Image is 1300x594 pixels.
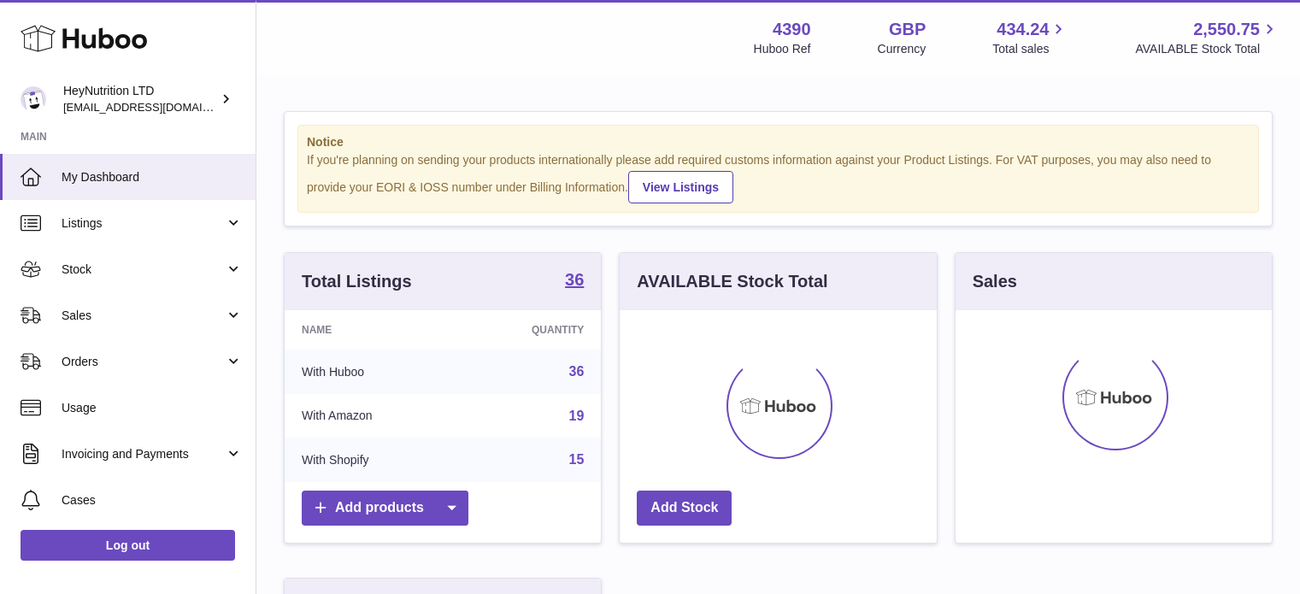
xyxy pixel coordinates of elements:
[569,452,585,467] a: 15
[1193,18,1260,41] span: 2,550.75
[302,270,412,293] h3: Total Listings
[307,152,1250,203] div: If you're planning on sending your products internationally please add required customs informati...
[21,86,46,112] img: info@heynutrition.com
[285,438,458,482] td: With Shopify
[878,41,926,57] div: Currency
[628,171,733,203] a: View Listings
[773,18,811,41] strong: 4390
[62,308,225,324] span: Sales
[62,492,243,509] span: Cases
[62,446,225,462] span: Invoicing and Payments
[63,100,251,114] span: [EMAIL_ADDRESS][DOMAIN_NAME]
[62,262,225,278] span: Stock
[285,394,458,438] td: With Amazon
[637,491,732,526] a: Add Stock
[62,169,243,185] span: My Dashboard
[754,41,811,57] div: Huboo Ref
[569,409,585,423] a: 19
[997,18,1049,41] span: 434.24
[307,134,1250,150] strong: Notice
[285,350,458,394] td: With Huboo
[62,400,243,416] span: Usage
[458,310,602,350] th: Quantity
[62,354,225,370] span: Orders
[302,491,468,526] a: Add products
[992,18,1068,57] a: 434.24 Total sales
[285,310,458,350] th: Name
[569,364,585,379] a: 36
[992,41,1068,57] span: Total sales
[565,271,584,291] a: 36
[63,83,217,115] div: HeyNutrition LTD
[973,270,1017,293] h3: Sales
[1135,18,1279,57] a: 2,550.75 AVAILABLE Stock Total
[565,271,584,288] strong: 36
[21,530,235,561] a: Log out
[889,18,926,41] strong: GBP
[637,270,827,293] h3: AVAILABLE Stock Total
[1135,41,1279,57] span: AVAILABLE Stock Total
[62,215,225,232] span: Listings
